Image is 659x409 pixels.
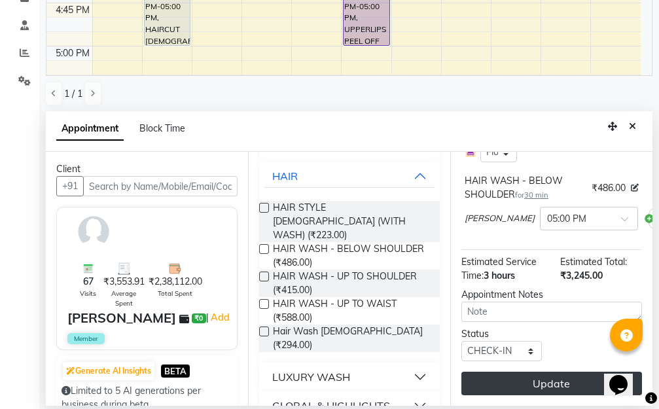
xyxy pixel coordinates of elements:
[139,122,185,134] span: Block Time
[272,369,350,385] div: LUXURY WASH
[206,310,232,325] span: |
[56,176,84,196] button: +91
[273,325,429,352] span: Hair Wash [DEMOGRAPHIC_DATA] (₹294.00)
[264,365,435,389] button: LUXURY WASH
[272,168,298,184] div: HAIR
[461,372,642,395] button: Update
[273,242,429,270] span: HAIR WASH - BELOW SHOULDER (₹486.00)
[623,116,642,137] button: Close
[102,289,146,308] span: Average Spent
[604,357,646,396] iframe: chat widget
[56,162,238,176] div: Client
[83,176,238,196] input: Search by Name/Mobile/Email/Code
[161,365,190,377] span: BETA
[192,313,205,324] span: ₹0
[592,181,626,195] span: ₹486.00
[56,117,124,141] span: Appointment
[273,297,429,325] span: HAIR WASH - UP TO WAIST (₹588.00)
[465,174,586,202] div: HAIR WASH - BELOW SHOULDER
[631,184,639,192] i: Edit price
[461,256,537,281] span: Estimated Service Time:
[465,212,535,225] span: [PERSON_NAME]
[149,275,202,289] span: ₹2,38,112.00
[64,87,82,101] span: 1 / 1
[273,270,429,297] span: HAIR WASH - UP TO SHOULDER (₹415.00)
[67,308,176,328] div: [PERSON_NAME]
[63,362,154,380] button: Generate AI Insights
[158,289,192,298] span: Total Spent
[209,310,232,325] a: Add
[75,213,113,251] img: avatar
[560,270,603,281] span: ₹3,245.00
[484,270,515,281] span: 3 hours
[273,201,429,242] span: HAIR STYLE [DEMOGRAPHIC_DATA] (WITH WASH) (₹223.00)
[461,327,542,341] div: Status
[264,164,435,188] button: HAIR
[67,333,105,344] span: Member
[53,3,92,17] div: 4:45 PM
[53,46,92,60] div: 5:00 PM
[560,256,627,268] span: Estimated Total:
[80,289,96,298] span: Visits
[83,275,94,289] span: 67
[515,190,548,200] small: for
[524,190,548,200] span: 30 min
[103,275,145,289] span: ₹3,553.91
[461,288,642,302] div: Appointment Notes
[465,147,476,158] img: Interior.png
